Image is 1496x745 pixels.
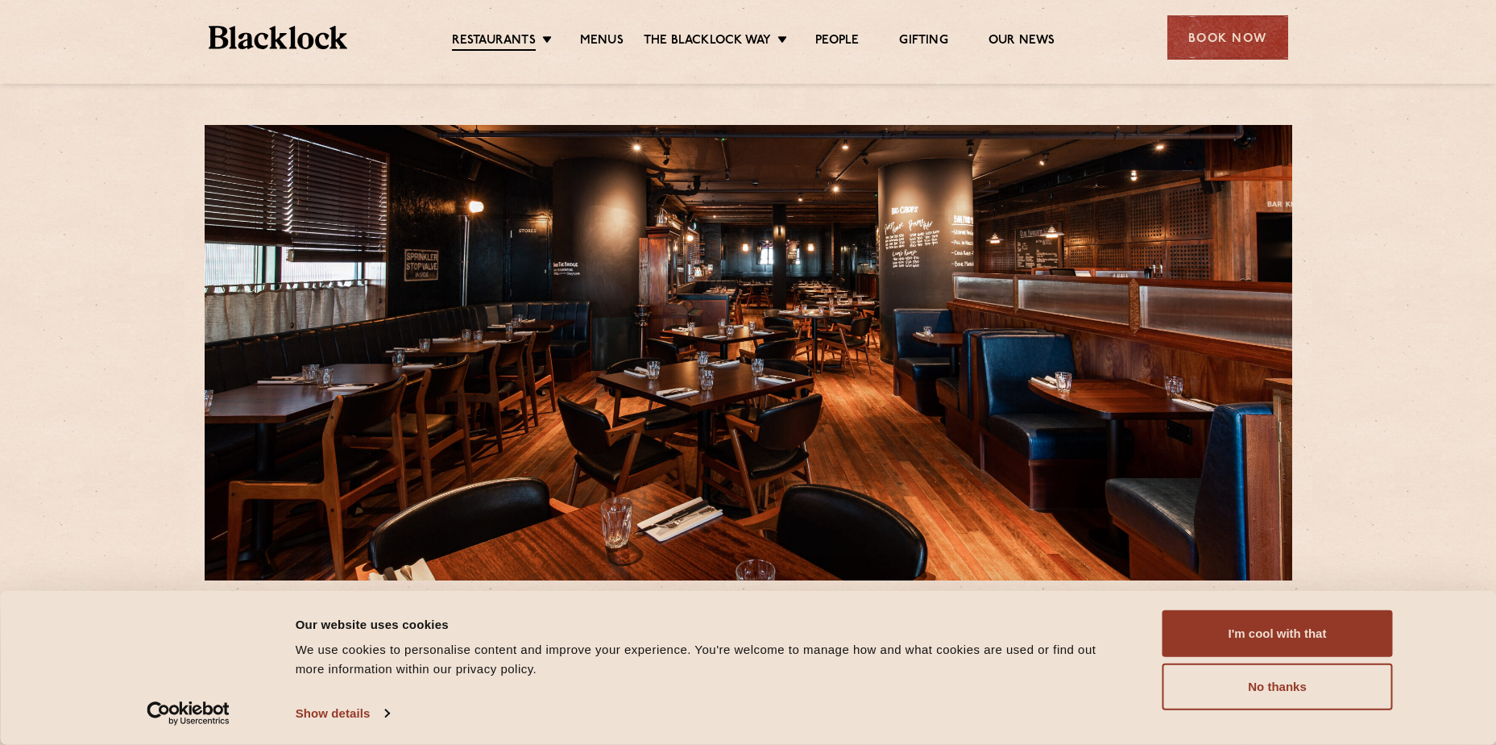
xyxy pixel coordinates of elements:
div: Our website uses cookies [296,614,1126,634]
a: The Blacklock Way [644,33,771,49]
img: BL_Textured_Logo-footer-cropped.svg [209,26,348,49]
a: Gifting [899,33,947,49]
a: Our News [988,33,1055,49]
a: Restaurants [452,33,536,51]
a: Show details [296,701,389,726]
button: I'm cool with that [1162,610,1393,657]
a: Menus [580,33,624,49]
div: We use cookies to personalise content and improve your experience. You're welcome to manage how a... [296,640,1126,679]
a: Usercentrics Cookiebot - opens in a new window [118,701,259,726]
button: No thanks [1162,664,1393,710]
div: Book Now [1167,15,1288,60]
a: People [815,33,859,49]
